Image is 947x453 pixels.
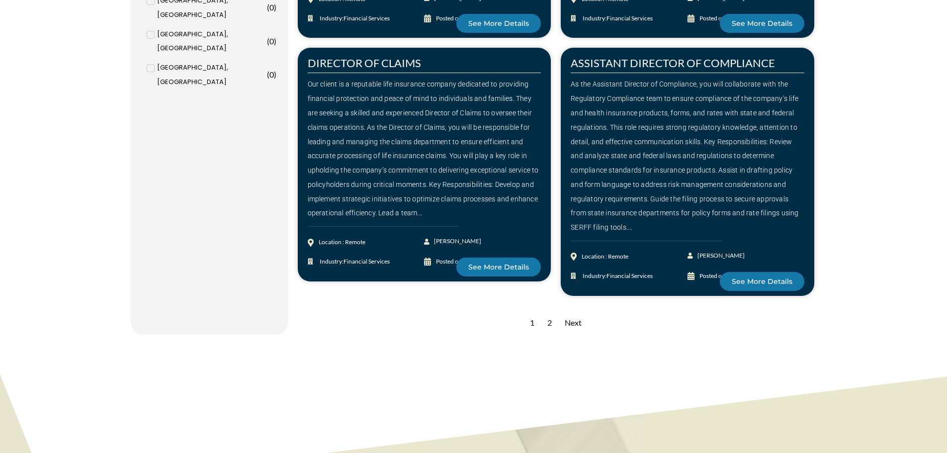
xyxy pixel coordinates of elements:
[542,311,557,335] div: 2
[732,278,792,285] span: See More Details
[695,249,745,263] span: [PERSON_NAME]
[269,2,274,12] span: 0
[157,27,264,56] span: [GEOGRAPHIC_DATA], [GEOGRAPHIC_DATA]
[571,77,804,235] div: As the Assistant Director of Compliance, you will collaborate with the Regulatory Compliance team...
[308,56,421,70] a: DIRECTOR OF CLAIMS
[267,36,269,46] span: (
[720,14,804,33] a: See More Details
[732,20,792,27] span: See More Details
[525,311,539,335] div: 1
[274,70,276,79] span: )
[267,70,269,79] span: (
[571,56,775,70] a: ASSISTANT DIRECTOR OF COMPLIANCE
[157,61,264,90] span: [GEOGRAPHIC_DATA], [GEOGRAPHIC_DATA]
[274,36,276,46] span: )
[319,235,365,250] div: Location : Remote
[308,77,541,220] div: Our client is a reputable life insurance company dedicated to providing financial protection and ...
[468,264,529,271] span: See More Details
[720,272,804,291] a: See More Details
[688,249,746,263] a: [PERSON_NAME]
[456,258,541,276] a: See More Details
[456,14,541,33] a: See More Details
[468,20,529,27] span: See More Details
[424,234,482,249] a: [PERSON_NAME]
[582,250,628,264] div: Location : Remote
[269,36,274,46] span: 0
[269,70,274,79] span: 0
[431,234,481,249] span: [PERSON_NAME]
[560,311,587,335] div: Next
[267,2,269,12] span: (
[274,2,276,12] span: )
